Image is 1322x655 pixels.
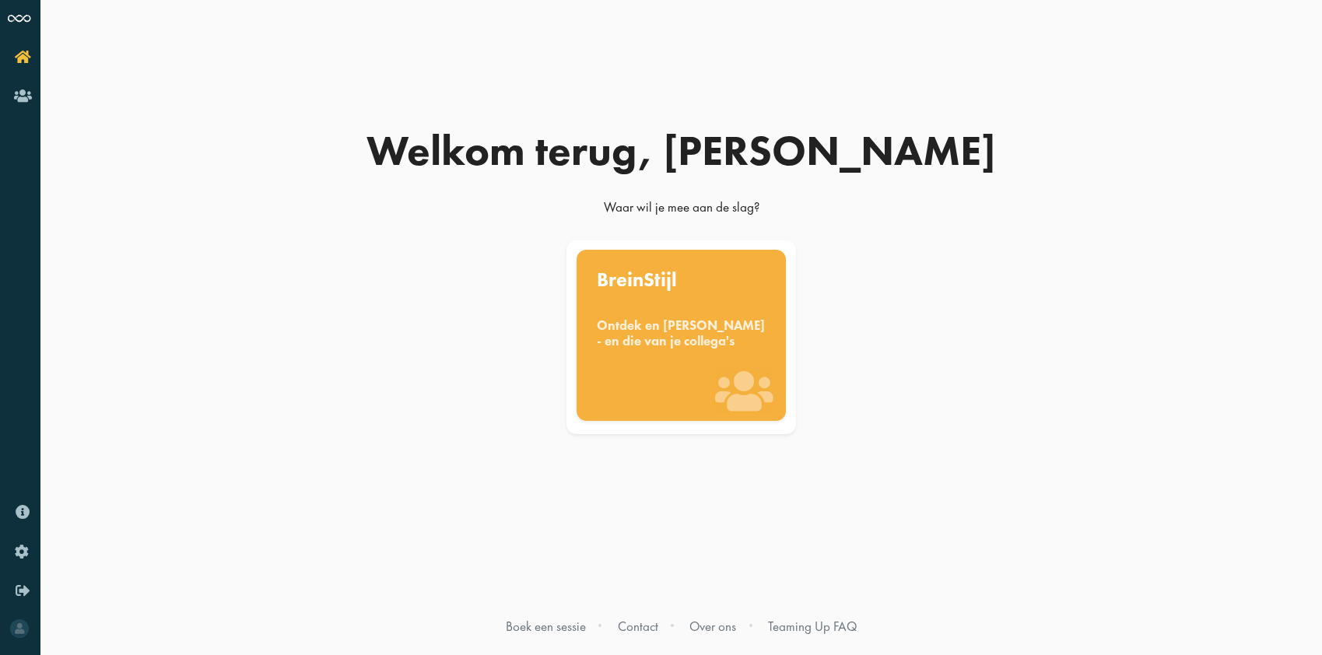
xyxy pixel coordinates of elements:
[618,618,658,635] a: Contact
[597,318,766,349] div: Ontdek en [PERSON_NAME] - en die van je collega's
[597,270,766,290] div: BreinStijl
[689,618,736,635] a: Over ons
[506,618,586,635] a: Boek een sessie
[308,130,1055,172] div: Welkom terug, [PERSON_NAME]
[308,198,1055,223] div: Waar wil je mee aan de slag?
[768,618,857,635] a: Teaming Up FAQ
[563,240,799,435] a: BreinStijl Ontdek en [PERSON_NAME] - en die van je collega's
